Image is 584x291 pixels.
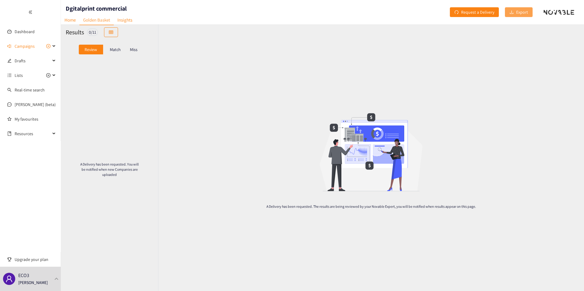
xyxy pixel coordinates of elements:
span: Campaigns [15,40,35,52]
button: table [104,27,118,37]
p: Review [85,47,97,52]
span: edit [7,59,12,63]
span: unordered-list [7,73,12,77]
span: double-left [28,10,33,14]
span: sound [7,44,12,48]
p: A Delivery has been requested. You will be notified when new Companies are uploaded [80,162,139,177]
a: Real-time search [15,87,45,93]
iframe: Chat Widget [482,225,584,291]
span: Export [516,9,528,15]
p: [PERSON_NAME] [18,279,48,286]
p: Miss [130,47,137,52]
a: My favourites [15,113,56,125]
h1: Dgitalprint commercial [66,4,127,13]
a: Home [61,15,79,25]
span: Drafts [15,55,50,67]
span: Lists [15,69,23,81]
h2: Results [66,28,84,36]
span: Upgrade your plan [15,253,56,265]
a: Golden Basket [79,15,114,25]
span: redo [454,10,459,15]
a: [PERSON_NAME] (beta) [15,102,56,107]
a: Dashboard [15,29,35,34]
span: table [109,30,113,35]
span: plus-circle [46,73,50,77]
span: user [5,275,13,282]
div: 0 / 11 [87,29,98,36]
button: redoRequest a Delivery [450,7,499,17]
span: plus-circle [46,44,50,48]
span: book [7,132,12,136]
a: Insights [114,15,136,25]
span: trophy [7,257,12,262]
span: Request a Delivery [461,9,494,15]
p: Match [110,47,121,52]
span: Resources [15,128,50,140]
p: ECO3 [18,272,29,279]
div: Widget de chat [482,225,584,291]
p: A Delivery has been requested. The results are being reviewed by your Novable Expert, you will be... [247,204,495,209]
button: downloadExport [505,7,533,17]
span: download [509,10,514,15]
